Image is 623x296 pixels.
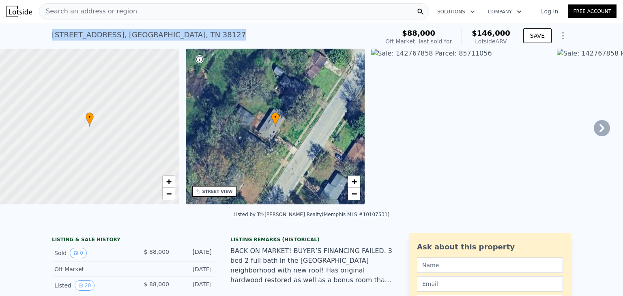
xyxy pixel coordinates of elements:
[166,176,171,187] span: +
[52,236,214,245] div: LISTING & SALE HISTORY
[166,189,171,199] span: −
[472,37,510,45] div: Lotside ARV
[52,29,246,41] div: [STREET_ADDRESS] , [GEOGRAPHIC_DATA] , TN 38127
[176,248,212,258] div: [DATE]
[163,188,175,200] a: Zoom out
[348,188,360,200] a: Zoom out
[481,4,528,19] button: Company
[176,280,212,291] div: [DATE]
[531,7,568,15] a: Log In
[86,114,94,121] span: •
[202,189,233,195] div: STREET VIEW
[163,176,175,188] a: Zoom in
[417,241,563,253] div: Ask about this property
[54,280,127,291] div: Listed
[144,281,169,287] span: $ 88,000
[234,212,390,217] div: Listed by Tri-[PERSON_NAME] Realty (Memphis MLS #10107531)
[70,248,87,258] button: View historical data
[352,189,357,199] span: −
[352,176,357,187] span: +
[176,265,212,273] div: [DATE]
[6,6,32,17] img: Lotside
[75,280,95,291] button: View historical data
[271,114,279,121] span: •
[523,28,552,43] button: SAVE
[402,29,435,37] span: $88,000
[417,257,563,273] input: Name
[555,28,571,44] button: Show Options
[230,236,393,243] div: Listing Remarks (Historical)
[54,248,127,258] div: Sold
[472,29,510,37] span: $146,000
[86,112,94,127] div: •
[144,249,169,255] span: $ 88,000
[39,6,137,16] span: Search an address or region
[417,276,563,292] input: Email
[230,246,393,285] div: BACK ON MARKET! BUYER’S FINANCING FAILED. 3 bed 2 full bath in the [GEOGRAPHIC_DATA] neighborhood...
[348,176,360,188] a: Zoom in
[431,4,481,19] button: Solutions
[271,112,279,127] div: •
[54,265,127,273] div: Off Market
[568,4,617,18] a: Free Account
[371,49,550,204] img: Sale: 142767858 Parcel: 85711056
[385,37,452,45] div: Off Market, last sold for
